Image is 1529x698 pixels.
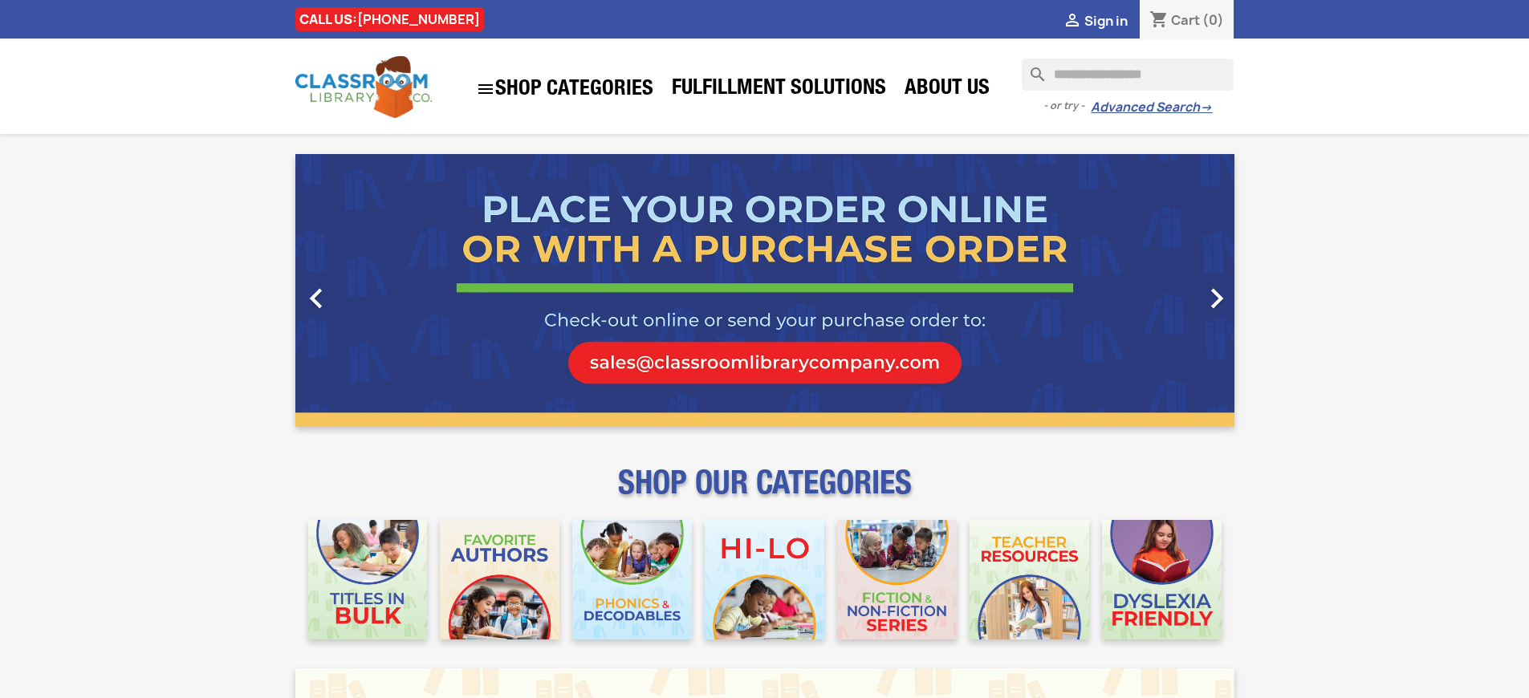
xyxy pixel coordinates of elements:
img: CLC_Fiction_Nonfiction_Mobile.jpg [837,520,957,639]
i:  [1063,12,1082,31]
img: CLC_Dyslexia_Mobile.jpg [1102,520,1222,639]
span: → [1200,99,1212,116]
a: [PHONE_NUMBER] [357,10,480,28]
img: CLC_Bulk_Mobile.jpg [308,520,428,639]
a: SHOP CATEGORIES [468,71,661,107]
div: CALL US: [295,7,484,31]
img: CLC_HiLo_Mobile.jpg [705,520,824,639]
span: Sign in [1084,12,1128,30]
img: CLC_Teacher_Resources_Mobile.jpg [970,520,1089,639]
span: (0) [1202,11,1224,29]
span: Cart [1171,11,1200,29]
img: CLC_Favorite_Authors_Mobile.jpg [440,520,559,639]
img: Classroom Library Company [295,56,432,118]
a: About Us [897,74,998,106]
a: Fulfillment Solutions [664,74,894,106]
i:  [296,278,336,319]
ul: Carousel container [295,154,1234,427]
p: SHOP OUR CATEGORIES [295,478,1234,507]
img: CLC_Phonics_And_Decodables_Mobile.jpg [572,520,692,639]
i:  [1197,278,1237,319]
i: search [1022,59,1041,78]
a:  Sign in [1063,12,1128,30]
a: Previous [295,154,437,427]
i:  [476,79,495,99]
a: Next [1093,154,1234,427]
i: shopping_cart [1149,11,1169,30]
input: Search [1022,59,1234,91]
span: - or try - [1043,98,1091,114]
a: Advanced Search→ [1091,99,1212,116]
